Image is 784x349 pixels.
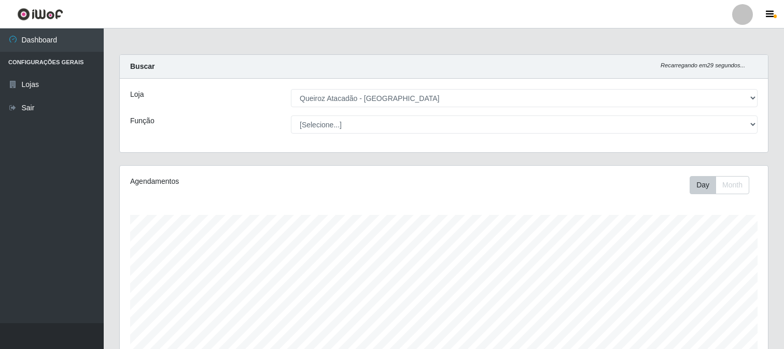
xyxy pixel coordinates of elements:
div: First group [690,176,749,194]
label: Loja [130,89,144,100]
i: Recarregando em 29 segundos... [661,62,745,68]
label: Função [130,115,155,126]
button: Day [690,176,716,194]
strong: Buscar [130,62,155,70]
button: Month [716,176,749,194]
div: Toolbar with button groups [690,176,758,194]
img: CoreUI Logo [17,8,63,21]
div: Agendamentos [130,176,383,187]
